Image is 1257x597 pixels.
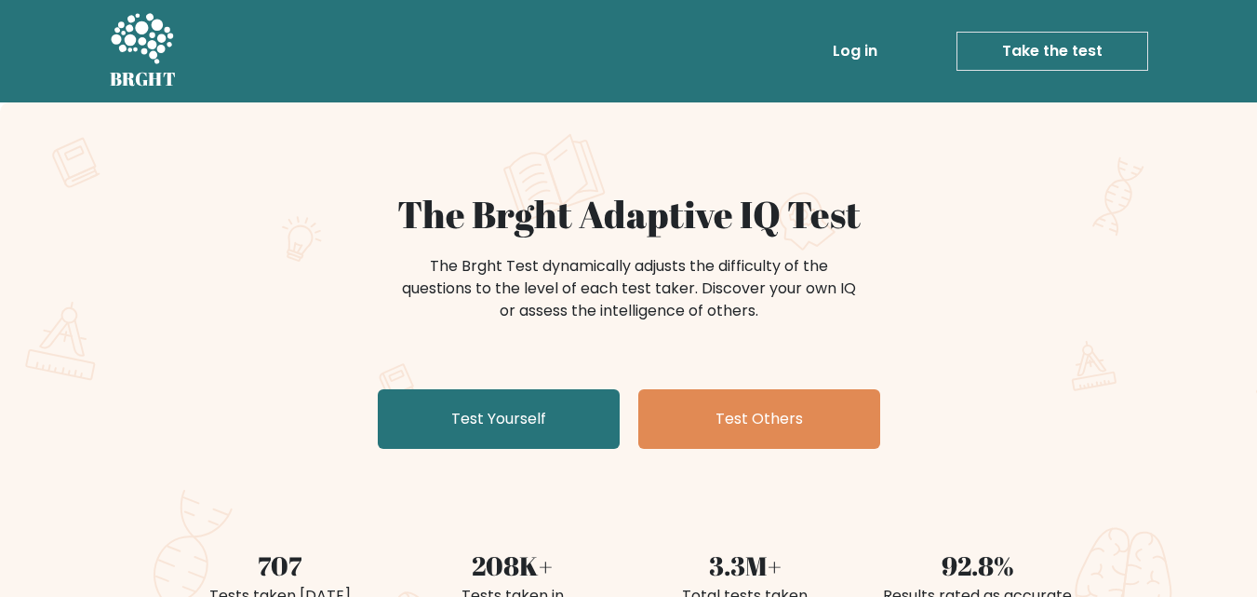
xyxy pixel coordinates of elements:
[873,546,1083,585] div: 92.8%
[110,7,177,95] a: BRGHT
[175,192,1083,237] h1: The Brght Adaptive IQ Test
[640,546,850,585] div: 3.3M+
[378,389,620,449] a: Test Yourself
[408,546,618,585] div: 208K+
[396,255,862,322] div: The Brght Test dynamically adjusts the difficulty of the questions to the level of each test take...
[175,546,385,585] div: 707
[956,32,1148,71] a: Take the test
[110,68,177,90] h5: BRGHT
[638,389,880,449] a: Test Others
[825,33,885,70] a: Log in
